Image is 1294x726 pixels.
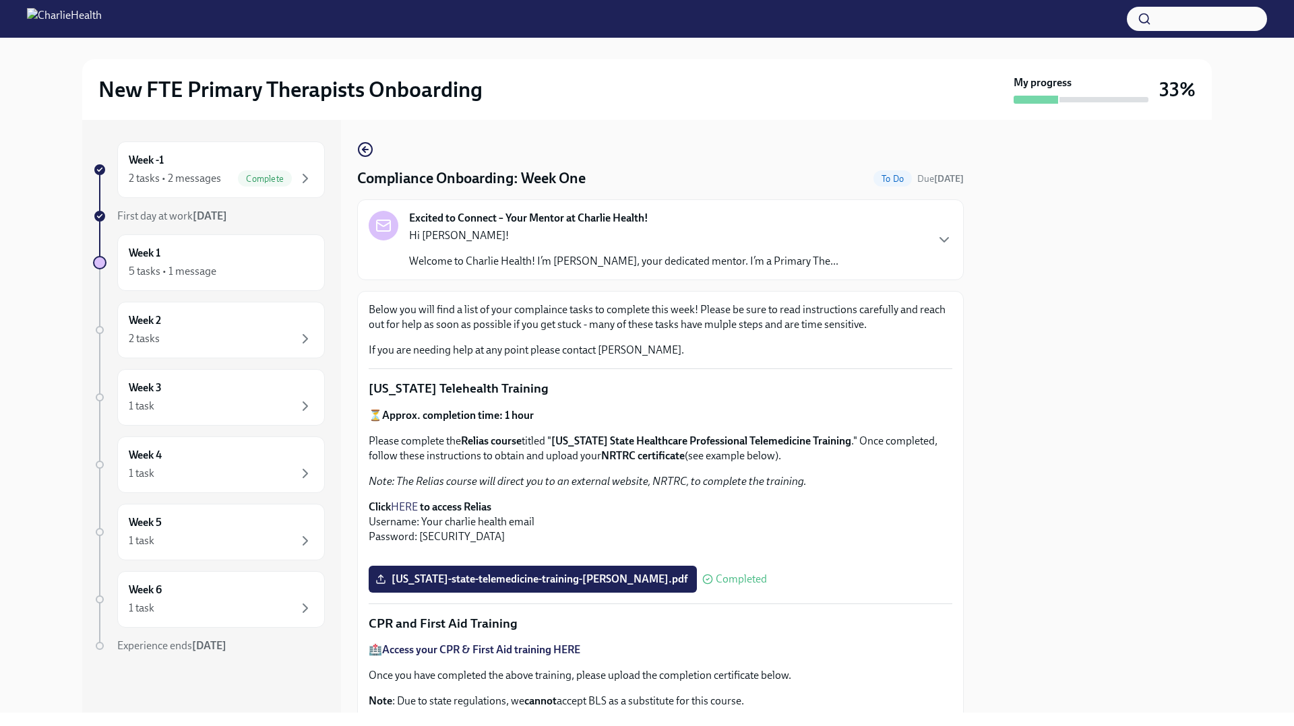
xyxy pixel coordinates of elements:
[917,173,964,185] span: Due
[382,409,534,422] strong: Approx. completion time: 1 hour
[93,209,325,224] a: First day at work[DATE]
[129,399,154,414] div: 1 task
[93,504,325,560] a: Week 51 task
[129,583,162,597] h6: Week 6
[369,500,391,513] strong: Click
[129,448,162,463] h6: Week 4
[129,153,164,168] h6: Week -1
[382,643,580,656] a: Access your CPR & First Aid training HERE
[1159,77,1196,102] h3: 33%
[93,234,325,291] a: Week 15 tasks • 1 message
[369,343,952,358] p: If you are needing help at any point please contact [PERSON_NAME].
[129,381,162,395] h6: Week 3
[369,434,952,463] p: Please complete the titled " ." Once completed, follow these instructions to obtain and upload yo...
[369,694,952,708] p: : Due to state regulations, we accept BLS as a substitute for this course.
[192,639,226,652] strong: [DATE]
[117,639,226,652] span: Experience ends
[93,369,325,426] a: Week 31 task
[391,500,418,513] a: HERE
[129,331,160,346] div: 2 tasks
[129,171,221,186] div: 2 tasks • 2 messages
[716,574,767,585] span: Completed
[601,449,685,462] strong: NRTRC certificate
[1014,75,1072,90] strong: My progress
[369,380,952,397] p: [US_STATE] Telehealth Training
[409,228,838,243] p: Hi [PERSON_NAME]!
[369,615,952,632] p: CPR and First Aid Training
[129,466,154,481] div: 1 task
[369,302,952,332] p: Below you will find a list of your complaince tasks to complete this week! Please be sure to read...
[238,174,292,184] span: Complete
[934,173,964,185] strong: [DATE]
[369,475,807,488] em: Note: The Relias course will direct you to an external website, NRTRC, to complete the training.
[917,172,964,185] span: September 28th, 2025 10:00
[551,434,851,447] strong: [US_STATE] State Healthcare Professional Telemedicine Training
[193,209,227,222] strong: [DATE]
[369,566,697,593] label: [US_STATE]-state-telemedicine-training-[PERSON_NAME].pdf
[98,76,483,103] h2: New FTE Primary Therapists Onboarding
[369,642,952,657] p: 🏥
[873,174,912,184] span: To Do
[369,408,952,423] p: ⏳
[93,571,325,628] a: Week 61 task
[93,141,325,198] a: Week -12 tasks • 2 messagesComplete
[93,436,325,493] a: Week 41 task
[378,572,687,586] span: [US_STATE]-state-telemedicine-training-[PERSON_NAME].pdf
[524,694,557,707] strong: cannot
[409,211,648,226] strong: Excited to Connect – Your Mentor at Charlie Health!
[27,8,102,30] img: CharlieHealth
[117,209,227,222] span: First day at work
[129,246,160,261] h6: Week 1
[93,302,325,358] a: Week 22 tasks
[369,500,952,544] p: Username: Your charlie health email Password: [SECURITY_DATA]
[129,264,216,279] div: 5 tasks • 1 message
[129,601,154,616] div: 1 task
[409,254,838,269] p: Welcome to Charlie Health! I’m [PERSON_NAME], your dedicated mentor. I’m a Primary The...
[129,515,162,530] h6: Week 5
[129,533,154,548] div: 1 task
[357,168,586,189] h4: Compliance Onboarding: Week One
[461,434,522,447] strong: Relias course
[369,694,392,707] strong: Note
[369,668,952,683] p: Once you have completed the above training, please upload the completion certificate below.
[129,313,161,328] h6: Week 2
[420,500,491,513] strong: to access Relias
